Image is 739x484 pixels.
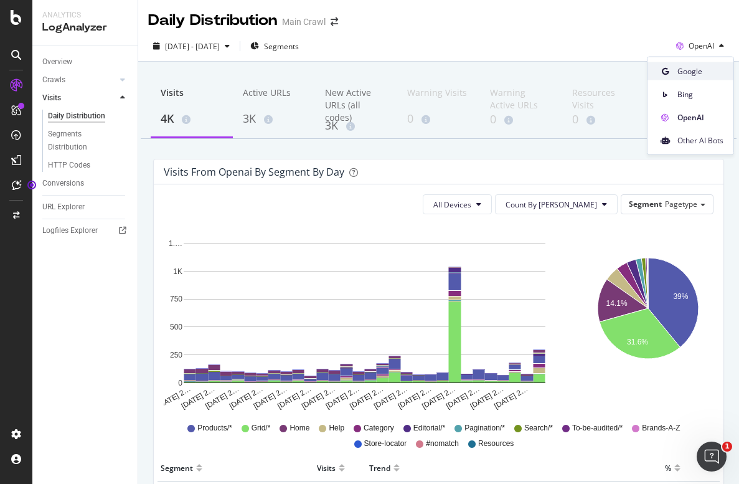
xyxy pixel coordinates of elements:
div: Visits [42,92,61,105]
span: Products/* [197,423,232,434]
a: Segments Distribution [48,128,129,154]
a: Logfiles Explorer [42,224,129,237]
span: [DATE] - [DATE] [165,41,220,52]
div: Visits from openai by Segment by Day [164,166,344,178]
div: Daily Distribution [148,10,277,31]
span: Editorial/* [413,423,445,434]
div: Resources Visits [572,87,634,112]
span: OpenAI [689,40,714,51]
text: 750 [170,295,182,304]
div: 3K [325,118,387,134]
span: To-be-audited/* [572,423,623,434]
a: Daily Distribution [48,110,129,123]
span: Brands-A-Z [642,423,680,434]
iframe: Intercom live chat [697,442,727,472]
div: Segments Distribution [48,128,117,154]
span: All Devices [433,199,471,210]
span: Google [677,65,723,77]
text: 0 [178,379,182,387]
text: 500 [170,323,182,331]
a: Crawls [42,74,116,87]
text: 1.… [169,239,182,248]
div: Logfiles Explorer [42,224,98,237]
div: Conversions [42,177,84,190]
a: Overview [42,55,129,69]
text: 1K [173,267,182,276]
a: Conversions [42,177,129,190]
a: Visits [42,92,116,105]
div: URL Explorer [42,201,85,214]
button: Count By [PERSON_NAME] [495,194,618,214]
span: Grid/* [252,423,271,434]
a: HTTP Codes [48,159,129,172]
span: Home [289,423,309,434]
div: Visits [161,87,223,110]
div: 4K [161,111,223,127]
svg: A chart. [164,224,566,411]
button: [DATE] - [DATE] [148,36,235,56]
span: Segment [629,199,662,209]
span: Other AI Bots [677,135,723,146]
span: Resources [478,439,514,449]
span: 1 [722,442,732,452]
div: 0 [490,112,552,128]
div: Segment [161,458,193,478]
div: HTTP Codes [48,159,90,172]
button: All Devices [423,194,492,214]
svg: A chart. [585,224,711,411]
text: 250 [170,351,182,359]
button: OpenAI [671,36,729,56]
a: URL Explorer [42,201,129,214]
button: Segments [245,36,304,56]
span: Help [329,423,344,434]
text: 39% [674,293,689,301]
div: Visits [317,458,336,478]
div: Trend [369,458,390,478]
div: arrow-right-arrow-left [331,17,338,26]
div: New Active URLs (all codes) [325,87,387,118]
div: LogAnalyzer [42,21,128,35]
span: Search/* [524,423,553,434]
div: Overview [42,55,72,69]
span: Pagetype [665,199,697,209]
span: Bing [677,88,723,100]
div: Active URLs [243,87,305,110]
div: % [665,458,671,478]
span: Pagination/* [464,423,505,434]
div: Main Crawl [282,16,326,28]
text: 14.1% [606,299,628,308]
div: Tooltip anchor [26,179,37,191]
span: Category [364,423,394,434]
div: 0 [572,112,634,128]
span: OpenAI [677,112,723,123]
div: Warning Active URLs [490,87,552,112]
text: 31.6% [627,338,648,347]
div: Warning Visits [407,87,469,110]
div: Analytics [42,10,128,21]
span: #nomatch [426,439,459,449]
div: Crawls [42,74,65,87]
span: Store-locator [364,439,407,449]
div: 3K [243,111,305,127]
span: Count By Day [506,199,597,210]
div: 0 [407,111,469,127]
span: Segments [264,41,299,52]
div: Daily Distribution [48,110,105,123]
